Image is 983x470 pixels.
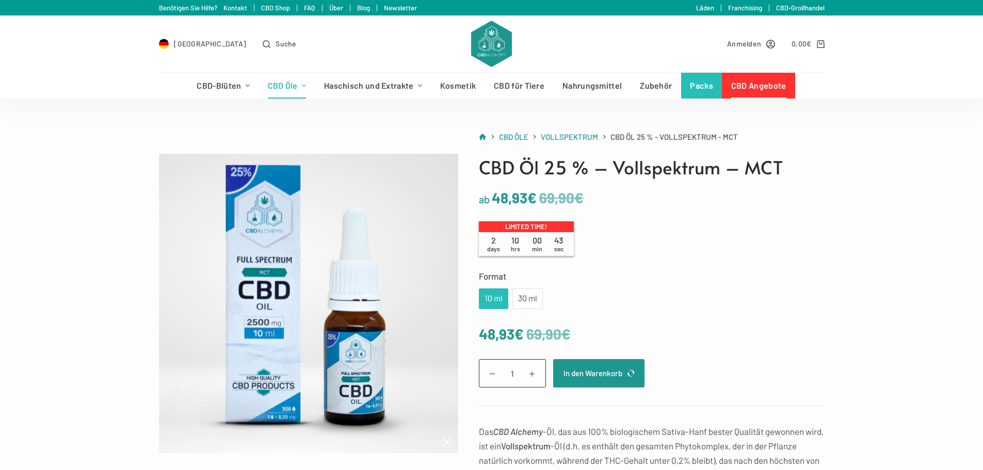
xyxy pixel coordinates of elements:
button: In den Warenkorb [553,359,644,387]
a: FAQ [304,4,315,12]
span: CBD Öle [499,132,528,141]
nav: Header-Menü [188,73,795,99]
a: Über [329,4,343,12]
a: Nahrungsmittel [554,73,631,99]
a: Vollspektrum [541,131,598,143]
bdi: 48,93 [479,325,524,343]
a: Zubehör [631,73,681,99]
a: Blog [357,4,370,12]
span: CBD Öl 25 % - Vollspektrum - MCT [610,131,738,143]
p: Limited time! [479,221,574,233]
bdi: 69,90 [526,325,571,343]
a: Select Country [159,38,247,50]
span: € [807,39,811,48]
a: CBD-Blüten [188,73,259,99]
span: 2 [483,235,505,253]
span: Suche [276,38,297,50]
span: min [532,245,542,252]
bdi: 0,00 [792,39,812,48]
div: 30 ml [519,292,537,305]
bdi: 69,90 [539,189,584,206]
div: 10 ml [485,292,502,305]
h1: CBD Öl 25 % – Vollspektrum – MCT [479,154,825,181]
a: Benötigen Sie Hilfe? Kontakt [159,4,247,12]
a: Läden [696,4,714,12]
a: CBD Angebote [722,73,795,99]
button: Open search form [263,38,296,50]
a: Kosmetik [431,73,485,99]
bdi: 48,93 [492,189,537,206]
strong: Vollspektrum [501,441,551,451]
span: 00 [526,235,548,253]
span: Vollspektrum [541,132,598,141]
span: € [574,189,584,206]
span: days [487,245,500,252]
span: Anmelden [727,38,761,50]
a: Newsletter [384,4,417,12]
a: CBD für Tiere [485,73,554,99]
span: sec [554,245,563,252]
span: 10 [505,235,526,253]
span: € [514,325,524,343]
a: Shopping cart [792,38,824,50]
img: CBD Alchemy [471,21,511,67]
a: Packs [681,73,722,99]
span: hrs [511,245,520,252]
strong: CBD Alchemy [493,426,543,436]
input: Produktmenge [479,359,546,387]
a: Franchising [728,4,762,12]
span: € [561,325,571,343]
a: CBD-Großhandel [776,4,825,12]
img: cbd_oil-full_spectrum-mct-25percent-10ml [159,154,458,453]
a: CBD Öle [499,131,528,143]
span: ab [479,193,490,205]
a: Haschisch und Extrakte [315,73,431,99]
img: DE Flag [159,39,169,49]
a: CBD Öle [259,73,315,99]
a: Anmelden [727,38,775,50]
span: [GEOGRAPHIC_DATA] [174,38,246,50]
label: Format [479,269,825,283]
span: € [527,189,537,206]
span: 43 [548,235,570,253]
a: CBD Shop [261,4,290,12]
